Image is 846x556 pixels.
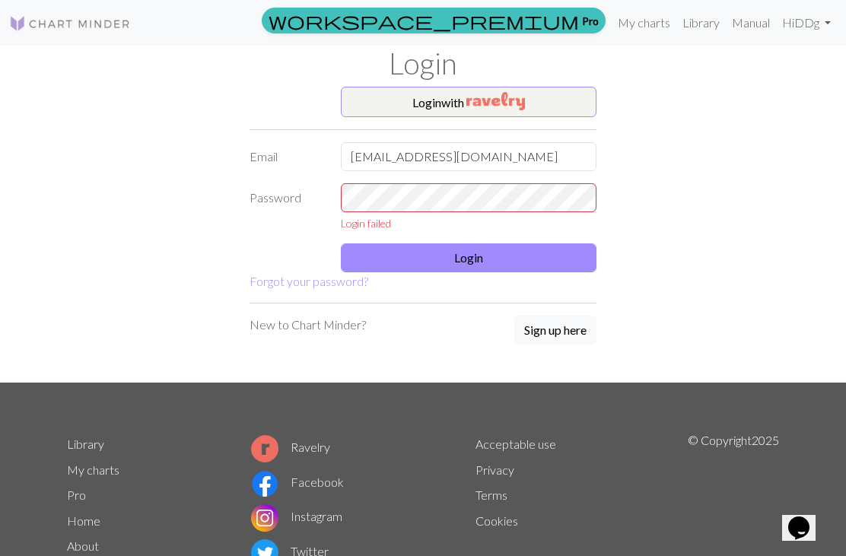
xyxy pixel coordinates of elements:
a: Facebook [251,475,344,489]
iframe: chat widget [782,495,831,541]
a: Pro [67,488,86,502]
h1: Login [58,46,788,81]
img: Logo [9,14,131,33]
a: Acceptable use [475,437,556,451]
button: Login [341,243,596,272]
div: Login failed [341,215,596,231]
img: Instagram logo [251,504,278,532]
a: Cookies [475,513,518,528]
a: Forgot your password? [250,274,368,288]
a: My charts [612,8,676,38]
button: Loginwith [341,87,596,117]
a: About [67,539,99,553]
a: Privacy [475,462,514,477]
a: Sign up here [514,316,596,346]
a: Pro [262,8,606,33]
a: Home [67,513,100,528]
a: Terms [475,488,507,502]
a: Instagram [251,509,342,523]
span: workspace_premium [269,10,579,31]
a: Library [67,437,104,451]
button: Sign up here [514,316,596,345]
a: Ravelry [251,440,330,454]
label: Password [240,183,332,231]
a: Library [676,8,726,38]
a: My charts [67,462,119,477]
a: Manual [726,8,776,38]
a: HiDDg [776,8,837,38]
img: Ravelry [466,92,525,110]
img: Ravelry logo [251,435,278,462]
label: Email [240,142,332,171]
img: Facebook logo [251,470,278,497]
p: New to Chart Minder? [250,316,366,334]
